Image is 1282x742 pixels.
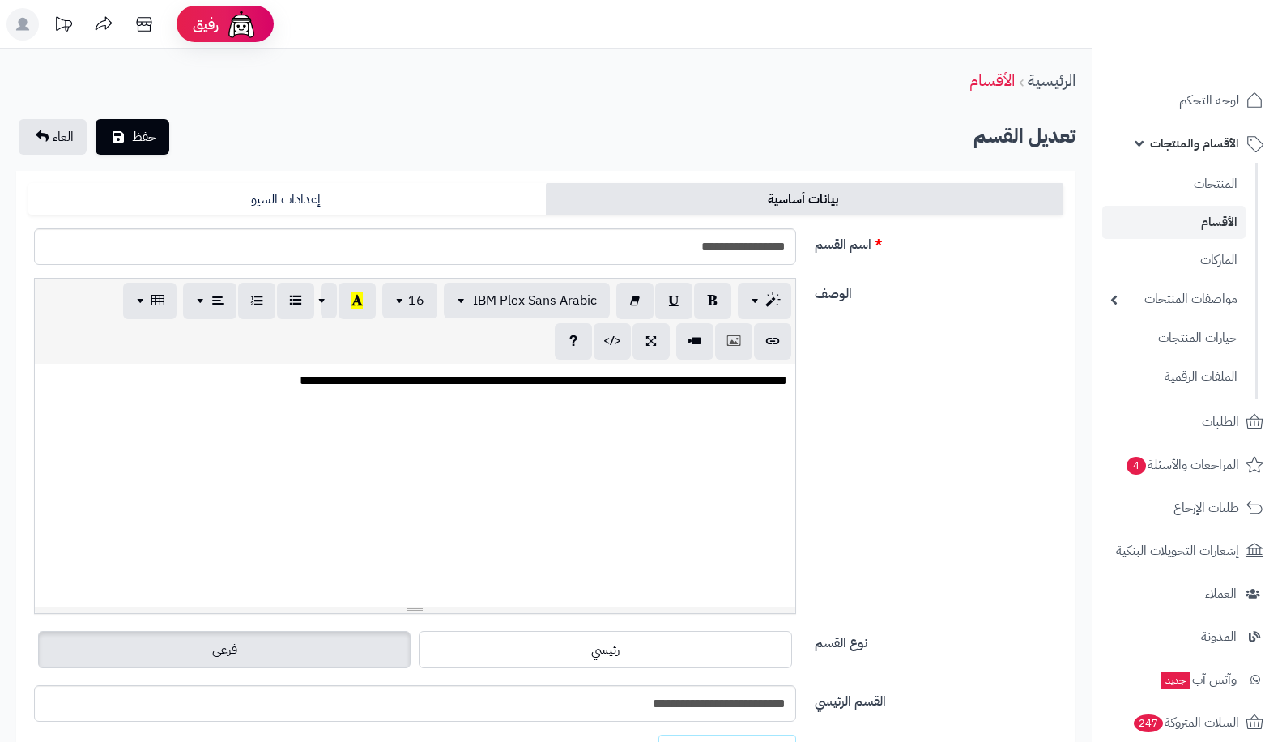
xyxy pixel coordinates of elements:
span: فرعى [212,640,237,659]
span: IBM Plex Sans Arabic [473,291,597,310]
a: الماركات [1102,243,1246,278]
span: طلبات الإرجاع [1173,497,1239,519]
a: تحديثات المنصة [43,8,83,45]
a: خيارات المنتجات [1102,321,1246,356]
a: إشعارات التحويلات البنكية [1102,531,1272,570]
b: تعديل القسم [973,122,1075,151]
span: الغاء [53,127,74,147]
span: حفظ [132,127,156,147]
span: 247 [1134,714,1163,732]
span: رئيسي [591,640,620,659]
span: وآتس آب [1159,668,1237,691]
span: الأقسام والمنتجات [1150,132,1239,155]
span: لوحة التحكم [1179,89,1239,112]
a: السلات المتروكة247 [1102,703,1272,742]
span: السلات المتروكة [1132,711,1239,734]
a: إعدادات السيو [28,183,546,215]
label: القسم الرئيسي [808,685,1071,711]
span: إشعارات التحويلات البنكية [1116,539,1239,562]
a: الرئيسية [1028,68,1075,92]
label: الوصف [808,278,1071,304]
a: الغاء [19,119,87,155]
a: بيانات أساسية [546,183,1063,215]
a: المدونة [1102,617,1272,656]
label: اسم القسم [808,228,1071,254]
a: الأقسام [1102,206,1246,239]
span: الطلبات [1202,411,1239,433]
img: ai-face.png [225,8,258,41]
button: 16 [382,283,437,318]
button: IBM Plex Sans Arabic [444,283,610,318]
a: العملاء [1102,574,1272,613]
span: المدونة [1201,625,1237,648]
a: الأقسام [969,68,1015,92]
span: المراجعات والأسئلة [1125,454,1239,476]
a: لوحة التحكم [1102,81,1272,120]
span: 16 [408,291,424,310]
a: المراجعات والأسئلة4 [1102,446,1272,484]
label: نوع القسم [808,627,1071,653]
button: حفظ [96,119,169,155]
a: وآتس آبجديد [1102,660,1272,699]
a: مواصفات المنتجات [1102,282,1246,317]
span: العملاء [1205,582,1237,605]
a: الملفات الرقمية [1102,360,1246,394]
span: رفيق [193,15,219,34]
a: المنتجات [1102,167,1246,202]
span: جديد [1161,672,1190,689]
a: طلبات الإرجاع [1102,488,1272,527]
span: 4 [1127,457,1146,475]
a: الطلبات [1102,403,1272,441]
